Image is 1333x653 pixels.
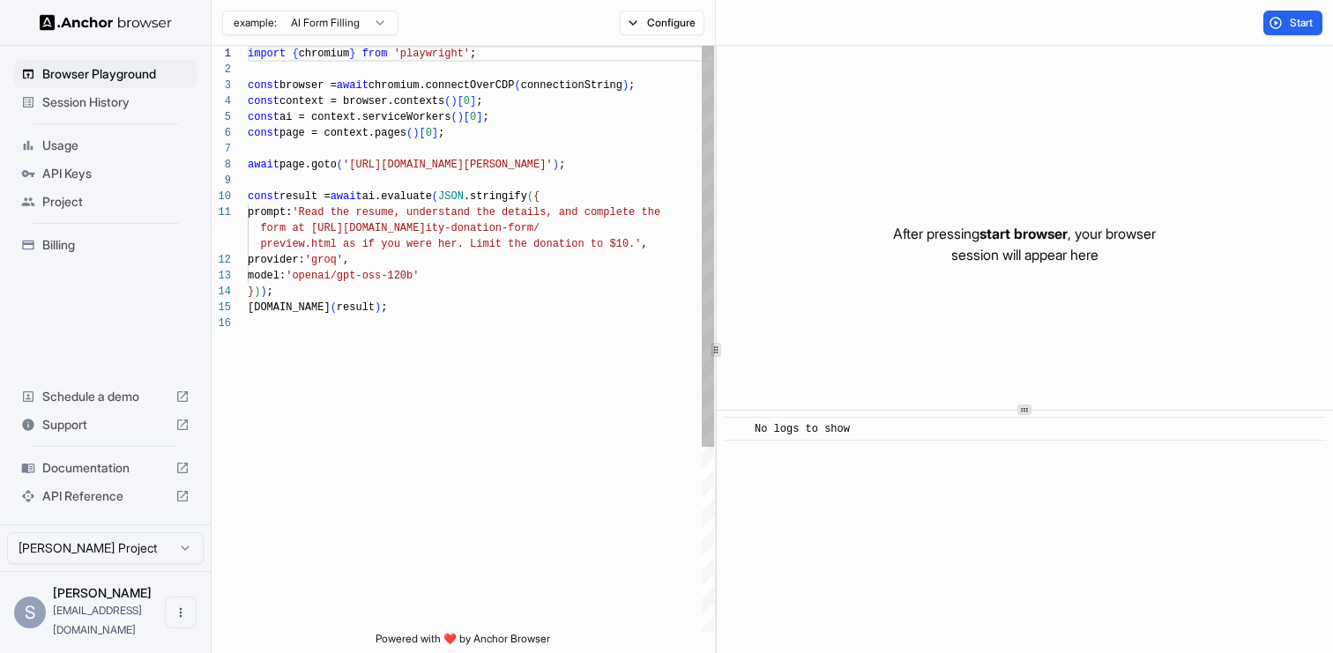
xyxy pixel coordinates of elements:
[212,173,231,189] div: 9
[609,206,660,219] span: lete the
[331,301,337,314] span: (
[279,190,331,203] span: result =
[755,423,850,435] span: No logs to show
[432,190,438,203] span: (
[14,597,46,628] div: S
[53,604,142,636] span: sagiv@vetric.io
[893,223,1156,265] p: After pressing , your browser session will appear here
[362,190,432,203] span: ai.evaluate
[14,60,197,88] div: Browser Playground
[14,131,197,160] div: Usage
[234,16,277,30] span: example:
[426,127,432,139] span: 0
[286,270,419,282] span: 'openai/gpt-oss-120b'
[375,301,381,314] span: )
[248,270,286,282] span: model:
[42,165,190,182] span: API Keys
[1290,16,1314,30] span: Start
[212,62,231,78] div: 2
[470,95,476,108] span: ]
[42,487,168,505] span: API Reference
[212,204,231,220] div: 11
[212,157,231,173] div: 8
[331,190,362,203] span: await
[451,95,457,108] span: )
[337,79,369,92] span: await
[212,315,231,331] div: 16
[514,79,520,92] span: (
[14,160,197,188] div: API Keys
[362,48,388,60] span: from
[279,111,451,123] span: ai = context.serviceWorkers
[42,416,168,434] span: Support
[212,300,231,315] div: 15
[248,95,279,108] span: const
[438,190,464,203] span: JSON
[622,79,629,92] span: )
[438,127,444,139] span: ;
[279,127,406,139] span: page = context.pages
[376,632,550,653] span: Powered with ❤️ by Anchor Browser
[337,301,375,314] span: result
[292,206,609,219] span: 'Read the resume, understand the details, and comp
[267,286,273,298] span: ;
[406,127,413,139] span: (
[248,111,279,123] span: const
[413,127,419,139] span: )
[521,79,622,92] span: connectionString
[42,193,190,211] span: Project
[254,286,260,298] span: )
[14,382,197,411] div: Schedule a demo
[14,231,197,259] div: Billing
[248,286,254,298] span: }
[553,159,559,171] span: )
[212,46,231,62] div: 1
[248,159,279,171] span: await
[527,190,533,203] span: (
[641,238,647,250] span: ,
[444,95,451,108] span: (
[42,388,168,405] span: Schedule a demo
[42,236,190,254] span: Billing
[14,188,197,216] div: Project
[212,93,231,109] div: 4
[42,459,168,477] span: Documentation
[464,95,470,108] span: 0
[464,190,527,203] span: .stringify
[248,48,286,60] span: import
[212,268,231,284] div: 13
[419,127,425,139] span: [
[42,93,190,111] span: Session History
[381,301,387,314] span: ;
[212,125,231,141] div: 6
[464,111,470,123] span: [
[305,254,343,266] span: 'groq'
[212,78,231,93] div: 3
[53,585,152,600] span: Sagiv Melamed
[279,79,337,92] span: browser =
[248,190,279,203] span: const
[349,48,355,60] span: }
[14,88,197,116] div: Session History
[248,206,292,219] span: prompt:
[165,597,197,628] button: Open menu
[212,189,231,204] div: 10
[733,420,741,438] span: ​
[212,252,231,268] div: 12
[470,48,476,60] span: ;
[42,65,190,83] span: Browser Playground
[343,159,553,171] span: '[URL][DOMAIN_NAME][PERSON_NAME]'
[42,137,190,154] span: Usage
[559,159,565,171] span: ;
[451,111,457,123] span: (
[426,222,540,234] span: ity-donation-form/
[14,411,197,439] div: Support
[248,301,331,314] span: [DOMAIN_NAME]
[14,454,197,482] div: Documentation
[279,95,444,108] span: context = browser.contexts
[260,222,425,234] span: form at [URL][DOMAIN_NAME]
[299,48,350,60] span: chromium
[343,254,349,266] span: ,
[394,48,470,60] span: 'playwright'
[248,79,279,92] span: const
